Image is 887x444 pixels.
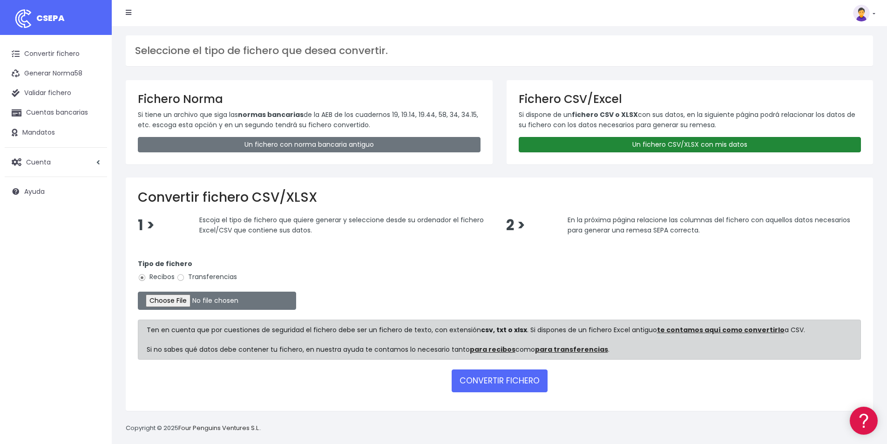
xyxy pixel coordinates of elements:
h2: Convertir fichero CSV/XLSX [138,190,861,205]
span: Escoja el tipo de fichero que quiere generar y seleccione desde su ordenador el fichero Excel/CSV... [199,215,484,235]
button: CONVERTIR FICHERO [452,369,548,392]
div: Ten en cuenta que por cuestiones de seguridad el fichero debe ser un fichero de texto, con extens... [138,320,861,360]
strong: normas bancarias [238,110,304,119]
span: CSEPA [36,12,65,24]
h3: Seleccione el tipo de fichero que desea convertir. [135,45,864,57]
strong: csv, txt o xlsx [481,325,527,335]
a: Four Penguins Ventures S.L. [178,424,260,432]
a: Generar Norma58 [5,64,107,83]
span: 1 > [138,215,155,235]
a: para transferencias [535,345,608,354]
img: profile [853,5,870,21]
label: Recibos [138,272,175,282]
a: Un fichero CSV/XLSX con mis datos [519,137,861,152]
a: Convertir fichero [5,44,107,64]
strong: fichero CSV o XLSX [572,110,638,119]
p: Si dispone de un con sus datos, en la siguiente página podrá relacionar los datos de su fichero c... [519,109,861,130]
a: para recibos [470,345,515,354]
strong: Tipo de fichero [138,259,192,268]
p: Si tiene un archivo que siga las de la AEB de los cuadernos 19, 19.14, 19.44, 58, 34, 34.15, etc.... [138,109,481,130]
a: te contamos aquí como convertirlo [657,325,785,335]
img: logo [12,7,35,30]
label: Transferencias [176,272,237,282]
span: 2 > [506,215,525,235]
h3: Fichero CSV/Excel [519,92,861,106]
a: Cuentas bancarias [5,103,107,123]
a: Mandatos [5,123,107,143]
h3: Fichero Norma [138,92,481,106]
span: Cuenta [26,157,51,166]
span: En la próxima página relacione las columnas del fichero con aquellos datos necesarios para genera... [568,215,850,235]
p: Copyright © 2025 . [126,424,261,433]
a: Validar fichero [5,83,107,103]
a: Cuenta [5,152,107,172]
a: Ayuda [5,182,107,201]
span: Ayuda [24,187,45,196]
a: Un fichero con norma bancaria antiguo [138,137,481,152]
